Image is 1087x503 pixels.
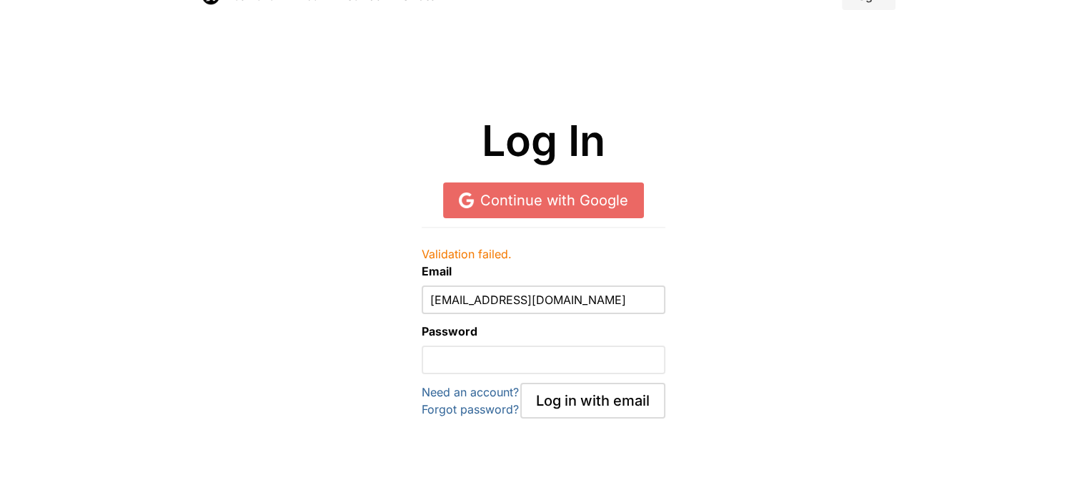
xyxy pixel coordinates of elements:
[422,385,519,399] a: Need an account?
[201,117,887,165] h1: Log In
[422,402,519,416] a: Forgot password?
[422,323,665,340] label: Password
[422,263,665,280] label: Email
[422,247,512,261] span: Validation failed.
[443,182,644,218] a: Continue with Google
[520,383,665,419] button: Log in with email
